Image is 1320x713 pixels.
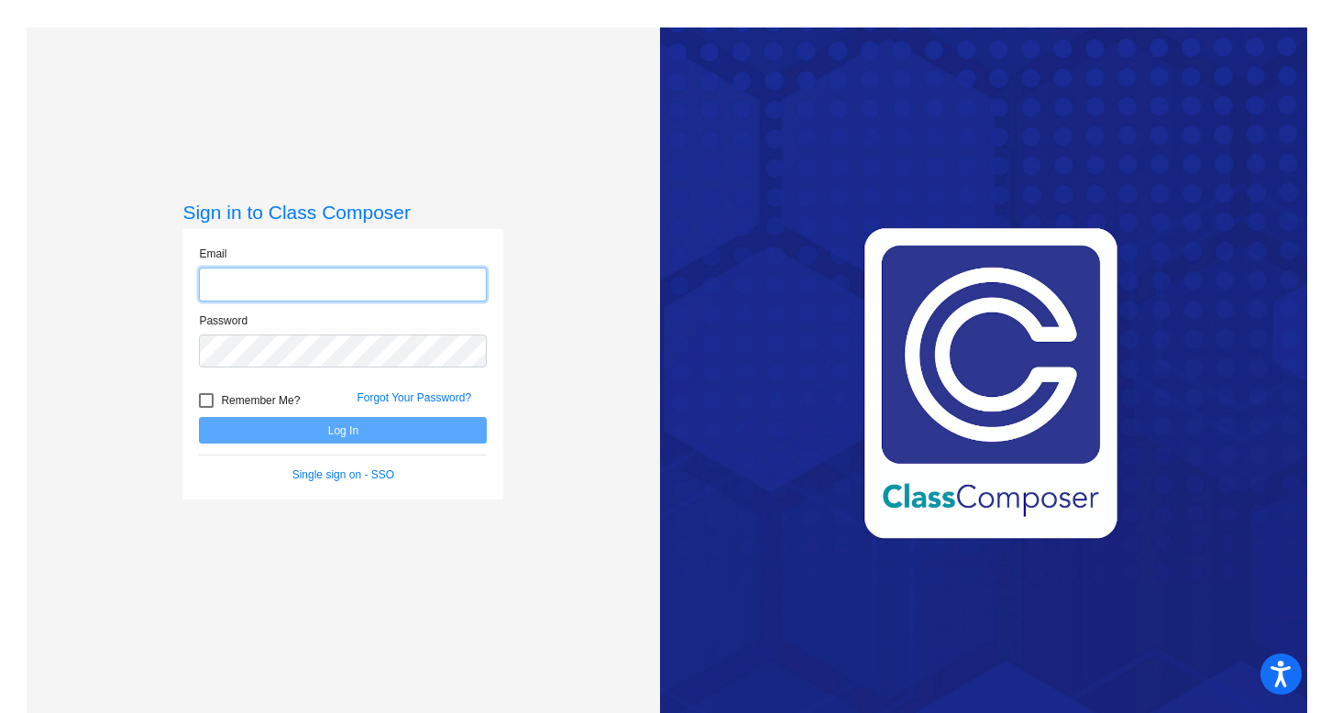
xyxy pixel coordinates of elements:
a: Forgot Your Password? [357,391,471,404]
label: Email [199,246,226,262]
span: Remember Me? [221,389,300,411]
a: Single sign on - SSO [292,468,394,481]
label: Password [199,313,247,329]
h3: Sign in to Class Composer [182,201,503,224]
button: Log In [199,417,487,444]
